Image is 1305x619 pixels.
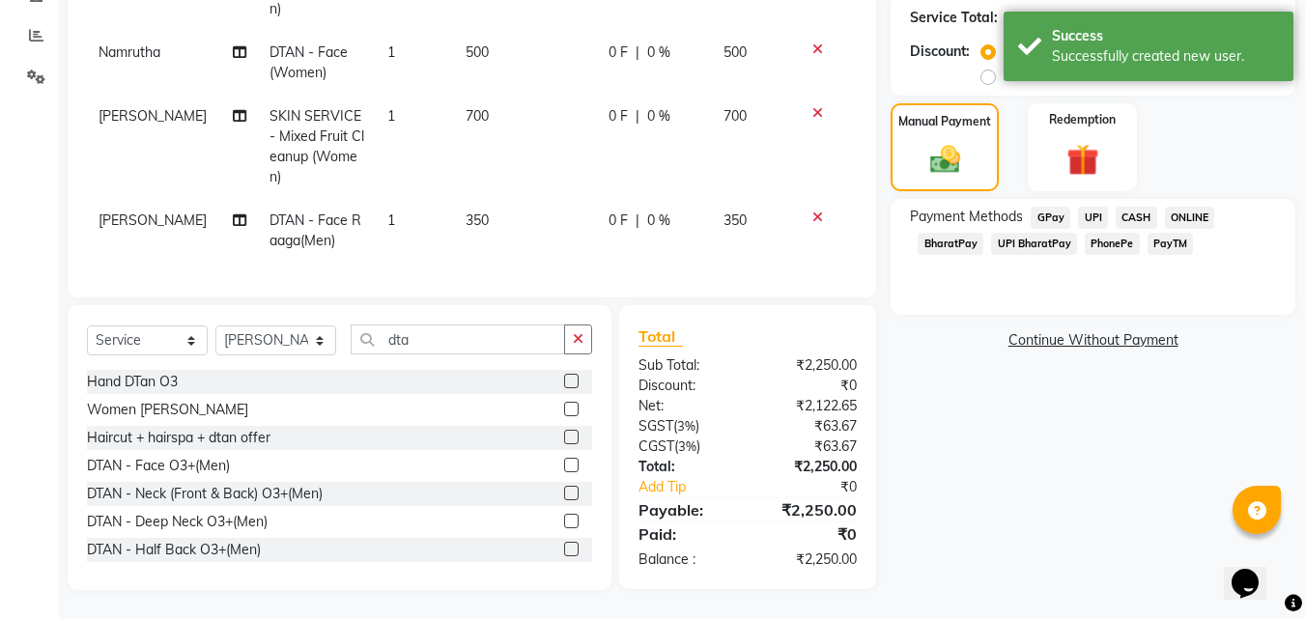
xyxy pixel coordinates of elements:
span: | [636,42,639,63]
span: UPI BharatPay [991,233,1077,255]
img: _gift.svg [1057,140,1109,180]
input: Search or Scan [351,324,565,354]
div: Discount: [624,376,748,396]
div: ₹2,250.00 [748,355,871,376]
span: 1 [387,107,395,125]
span: [PERSON_NAME] [99,211,207,229]
div: ₹2,122.65 [748,396,871,416]
span: Payment Methods [910,207,1023,227]
div: Balance : [624,549,748,570]
div: Paid: [624,522,748,546]
span: CASH [1116,207,1157,229]
div: ₹2,250.00 [1006,8,1066,28]
div: ₹2,250.00 [748,498,871,521]
iframe: chat widget [1224,542,1286,600]
span: DTAN - Face (Women) [270,43,348,81]
div: ₹2,250.00 [748,457,871,477]
span: 1 [387,211,395,229]
span: 500 [723,43,747,61]
span: CGST [638,437,674,455]
span: PhonePe [1085,233,1140,255]
label: Manual Payment [898,113,991,130]
span: 3% [677,418,695,434]
div: ( ) [624,416,748,436]
span: BharatPay [918,233,983,255]
div: Net: [624,396,748,416]
span: 1 [387,43,395,61]
span: 0 % [647,211,670,231]
label: Redemption [1049,111,1116,128]
div: Women [PERSON_NAME] [87,400,248,420]
div: ₹0 [748,522,871,546]
span: Namrutha [99,43,160,61]
div: DTAN - Deep Neck O3+(Men) [87,512,268,532]
span: Total [638,326,683,347]
span: 0 F [609,42,628,63]
span: 0 % [647,42,670,63]
div: ₹2,250.00 [748,549,871,570]
div: ₹63.67 [748,436,871,457]
div: DTAN - Face O3+(Men) [87,456,230,476]
div: Total: [624,457,748,477]
div: Payable: [624,498,748,521]
span: 350 [466,211,489,229]
div: Service Total: [910,8,998,28]
div: DTAN - Half Back O3+(Men) [87,540,261,560]
span: PayTM [1148,233,1194,255]
span: SKIN SERVICE - Mixed Fruit Cleanup (Women) [270,107,364,185]
span: [PERSON_NAME] [99,107,207,125]
span: 700 [466,107,489,125]
div: Success [1052,26,1279,46]
span: 3% [678,438,696,454]
span: 0 F [609,211,628,231]
div: Sub Total: [624,355,748,376]
div: ₹63.67 [748,416,871,436]
div: Successfully created new user. [1052,46,1279,67]
span: ONLINE [1165,207,1215,229]
span: GPay [1031,207,1070,229]
div: Discount: [910,42,970,62]
span: 350 [723,211,747,229]
span: 0 F [609,106,628,127]
span: SGST [638,417,673,435]
span: | [636,106,639,127]
span: DTAN - Face Raaga(Men) [270,211,361,249]
div: Haircut + hairspa + dtan offer [87,428,270,448]
div: ₹0 [748,376,871,396]
a: Continue Without Payment [894,330,1291,351]
span: 0 % [647,106,670,127]
a: Add Tip [624,477,768,497]
div: ₹0 [769,477,872,497]
span: | [636,211,639,231]
div: Hand DTan O3 [87,372,178,392]
img: _cash.svg [921,142,970,177]
div: DTAN - Neck (Front & Back) O3+(Men) [87,484,323,504]
span: 500 [466,43,489,61]
span: 700 [723,107,747,125]
span: UPI [1078,207,1108,229]
div: ( ) [624,436,748,457]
